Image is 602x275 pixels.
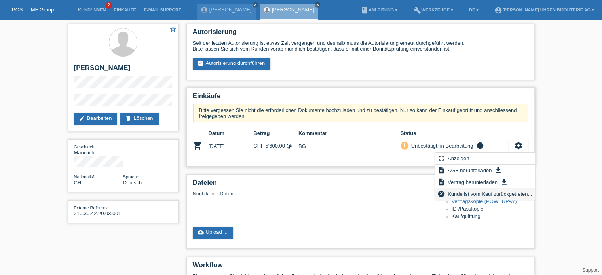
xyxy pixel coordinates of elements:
[437,166,445,174] i: description
[452,198,517,204] a: Vertragskopie (POWERPAY)
[12,7,54,13] a: POS — MF Group
[169,26,177,33] i: star_border
[272,7,314,13] a: [PERSON_NAME]
[193,191,435,197] div: Noch keine Dateien
[298,129,401,138] th: Kommentar
[446,154,470,163] span: Anzeigen
[193,104,528,122] div: Bitte vergessen Sie nicht die erforderlichen Dokumente hochzuladen und zu bestätigen. Nur so kann...
[401,129,509,138] th: Status
[193,28,528,40] h2: Autorisierung
[193,40,528,52] div: Seit der letzten Autorisierung ist etwas Zeit vergangen und deshalb muss die Autorisierung erneut...
[123,174,139,179] span: Sprache
[74,144,96,149] span: Geschlecht
[402,142,407,148] i: priority_high
[125,115,131,121] i: delete
[169,26,177,34] a: star_border
[413,6,421,14] i: build
[193,179,528,191] h2: Dateien
[494,6,502,14] i: account_circle
[74,113,118,125] a: editBearbeiten
[193,227,234,239] a: cloud_uploadUpload ...
[452,213,528,221] li: Kaufquittung
[140,8,185,12] a: E-Mail Support
[74,205,123,216] div: 210.30.42.20.03.001
[74,64,172,76] h2: [PERSON_NAME]
[209,7,252,13] a: [PERSON_NAME]
[123,180,142,186] span: Deutsch
[198,229,204,235] i: cloud_upload
[74,174,96,179] span: Nationalität
[253,129,298,138] th: Betrag
[193,58,271,70] a: assignment_turned_inAutorisierung durchführen
[361,6,368,14] i: book
[286,143,292,149] i: 24 Raten
[253,2,258,8] a: close
[475,142,484,150] i: info
[209,129,254,138] th: Datum
[315,2,320,8] a: close
[437,154,445,162] i: fullscreen
[409,142,473,150] div: Unbestätigt, in Bearbeitung
[209,138,254,154] td: [DATE]
[253,3,257,7] i: close
[490,8,598,12] a: account_circle[PERSON_NAME] Uhren Bijouterie AG ▾
[74,205,108,210] span: Externe Referenz
[106,2,112,9] span: 2
[452,206,528,213] li: ID-/Passkopie
[193,92,528,104] h2: Einkäufe
[514,141,523,150] i: settings
[193,141,202,150] i: POSP00026180
[74,180,82,186] span: Schweiz
[446,165,493,175] span: AGB herunterladen
[409,8,457,12] a: buildWerkzeuge ▾
[74,8,110,12] a: Kund*innen
[120,113,158,125] a: deleteLöschen
[465,8,482,12] a: DE ▾
[582,267,599,273] a: Support
[79,115,85,121] i: edit
[494,166,502,174] i: get_app
[315,3,319,7] i: close
[198,60,204,66] i: assignment_turned_in
[357,8,401,12] a: bookAnleitung ▾
[74,144,123,156] div: Männlich
[298,138,401,154] td: BG
[253,138,298,154] td: CHF 5'600.00
[193,261,528,273] h2: Workflow
[110,8,140,12] a: Einkäufe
